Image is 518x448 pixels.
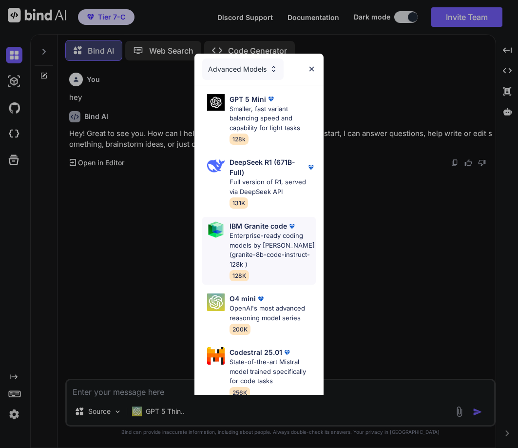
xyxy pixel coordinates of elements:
[287,221,297,231] img: premium
[266,94,276,104] img: premium
[230,347,282,357] p: Codestral 25.01
[230,104,316,133] p: Smaller, fast variant balancing speed and capability for light tasks
[282,348,292,357] img: premium
[230,293,256,304] p: O4 mini
[230,357,316,386] p: State-of-the-art Mistral model trained specifically for code tasks
[269,65,278,73] img: Pick Models
[256,294,266,304] img: premium
[307,65,316,73] img: close
[230,387,250,398] span: 256K
[230,270,249,281] span: 128K
[207,94,225,111] img: Pick Models
[230,221,287,231] p: IBM Granite code
[207,221,225,238] img: Pick Models
[207,347,225,365] img: Pick Models
[230,94,266,104] p: GPT 5 Mini
[230,134,249,145] span: 128k
[207,293,225,311] img: Pick Models
[230,177,316,196] p: Full version of R1, served via DeepSeek API
[207,157,225,175] img: Pick Models
[306,162,316,172] img: premium
[230,324,250,335] span: 200K
[230,304,316,323] p: OpenAI's most advanced reasoning model series
[230,157,307,177] p: DeepSeek R1 (671B-Full)
[230,231,316,269] p: Enterprise-ready coding models by [PERSON_NAME] (granite-8b-code-instruct-128k )
[230,197,248,209] span: 131K
[202,58,284,80] div: Advanced Models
